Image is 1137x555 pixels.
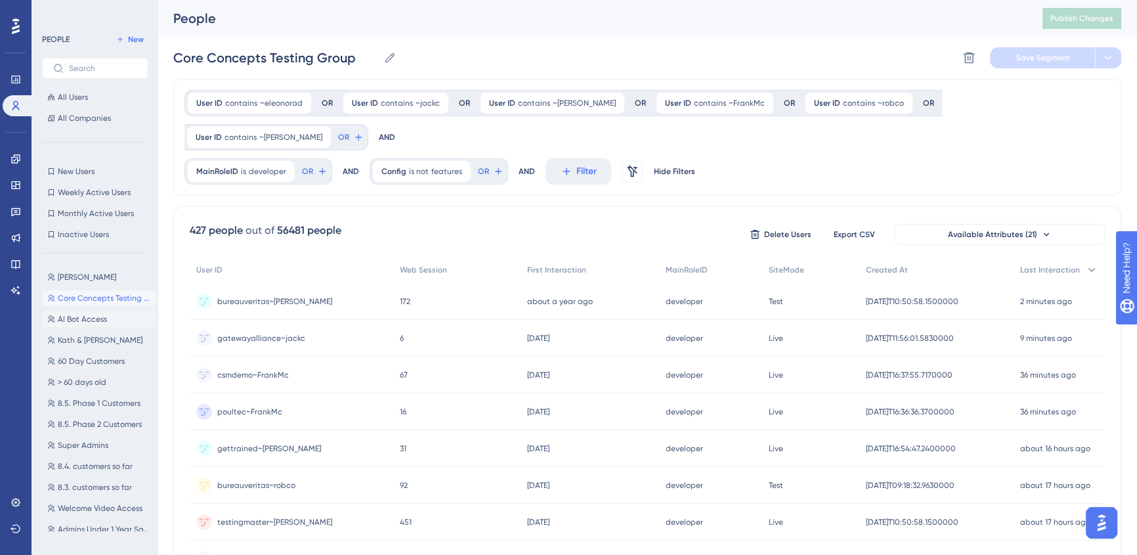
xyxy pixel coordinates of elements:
[300,161,329,182] button: OR
[343,158,359,185] div: AND
[866,517,958,527] span: [DATE]T10:50:58.1500000
[217,370,289,380] span: csmdemo~FrankMc
[1042,8,1121,29] button: Publish Changes
[1016,53,1070,63] span: Save Segment
[866,480,955,491] span: [DATE]T09:18:32.9630000
[635,98,646,108] div: OR
[58,461,133,472] span: 8.4. customers so far
[546,158,611,185] button: Filter
[379,124,395,150] div: AND
[217,333,305,344] span: gatewayalliance~jackc
[666,265,708,275] span: MainRoleID
[729,98,765,108] span: ~FrankMc
[42,458,156,474] button: 8.4. customers so far
[489,98,515,108] span: User ID
[31,3,82,19] span: Need Help?
[173,9,1010,28] div: People
[834,229,875,240] span: Export CSV
[948,229,1037,240] span: Available Attributes (21)
[866,443,956,454] span: [DATE]T16:54:47.2400000
[42,89,148,105] button: All Users
[42,164,148,179] button: New Users
[409,166,429,177] span: is not
[1050,13,1113,24] span: Publish Changes
[217,407,282,417] span: poultec~FrankMc
[416,98,440,108] span: ~jackc
[58,482,132,493] span: 8.3. customers so far
[400,370,408,380] span: 67
[42,395,156,411] button: 8.5. Phase 1 Customers
[58,314,107,324] span: AI Bot Access
[769,443,783,454] span: Live
[58,503,142,514] span: Welcome Video Access
[431,166,462,177] span: features
[866,333,954,344] span: [DATE]T11:56:01.5830000
[518,98,550,108] span: contains
[527,481,549,490] time: [DATE]
[217,296,332,307] span: bureauveritas~[PERSON_NAME]
[769,517,783,527] span: Live
[381,98,413,108] span: contains
[42,332,156,348] button: Kath & [PERSON_NAME]
[769,296,783,307] span: Test
[58,524,151,535] span: Admins Under 1 Year Sandbox
[196,98,223,108] span: User ID
[42,110,148,126] button: All Companies
[58,335,142,345] span: Kath & [PERSON_NAME]
[821,224,887,245] button: Export CSV
[69,64,137,73] input: Search
[42,185,148,200] button: Weekly Active Users
[259,132,322,143] span: ~[PERSON_NAME]
[878,98,904,108] span: ~robco
[1020,265,1080,275] span: Last Interaction
[322,98,333,108] div: OR
[459,98,470,108] div: OR
[400,407,406,417] span: 16
[42,500,156,516] button: Welcome Video Access
[58,208,134,219] span: Monthly Active Users
[666,370,703,380] span: developer
[42,34,70,45] div: PEOPLE
[1020,297,1072,306] time: 2 minutes ago
[666,333,703,344] span: developer
[246,223,274,238] div: out of
[381,166,406,177] span: Config
[336,127,365,148] button: OR
[225,132,257,143] span: contains
[190,223,243,238] div: 427 people
[400,333,404,344] span: 6
[666,296,703,307] span: developer
[42,522,156,537] button: Admins Under 1 Year Sandbox
[666,517,703,527] span: developer
[112,32,148,47] button: New
[666,480,703,491] span: developer
[42,479,156,495] button: 8.3. customers so far
[58,293,151,303] span: Core Concepts Testing Group
[576,164,597,179] span: Filter
[1020,518,1090,527] time: about 17 hours ago
[654,166,695,177] span: Hide Filters
[400,443,406,454] span: 31
[866,407,955,417] span: [DATE]T16:36:36.3700000
[400,517,412,527] span: 451
[527,444,549,453] time: [DATE]
[527,407,549,416] time: [DATE]
[923,98,934,108] div: OR
[769,480,783,491] span: Test
[338,132,349,143] span: OR
[58,166,95,177] span: New Users
[666,443,703,454] span: developer
[217,443,321,454] span: gettrained~[PERSON_NAME]
[400,265,447,275] span: Web Session
[1082,503,1121,543] iframe: UserGuiding AI Assistant Launcher
[866,265,908,275] span: Created At
[784,98,795,108] div: OR
[58,272,116,282] span: [PERSON_NAME]
[196,166,238,177] span: MainRoleID
[241,166,246,177] span: is
[58,229,109,240] span: Inactive Users
[400,480,408,491] span: 92
[527,518,549,527] time: [DATE]
[748,224,813,245] button: Delete Users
